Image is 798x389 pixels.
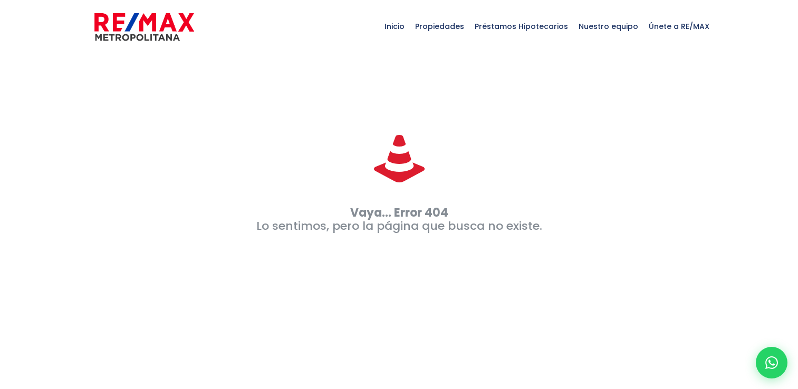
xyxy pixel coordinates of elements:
[84,206,715,232] p: Lo sentimos, pero la página que busca no existe.
[410,11,469,42] span: Propiedades
[350,205,448,221] strong: Vaya... Error 404
[573,11,643,42] span: Nuestro equipo
[379,11,410,42] span: Inicio
[643,11,715,42] span: Únete a RE/MAX
[469,11,573,42] span: Préstamos Hipotecarios
[94,11,194,43] img: remax-metropolitana-logo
